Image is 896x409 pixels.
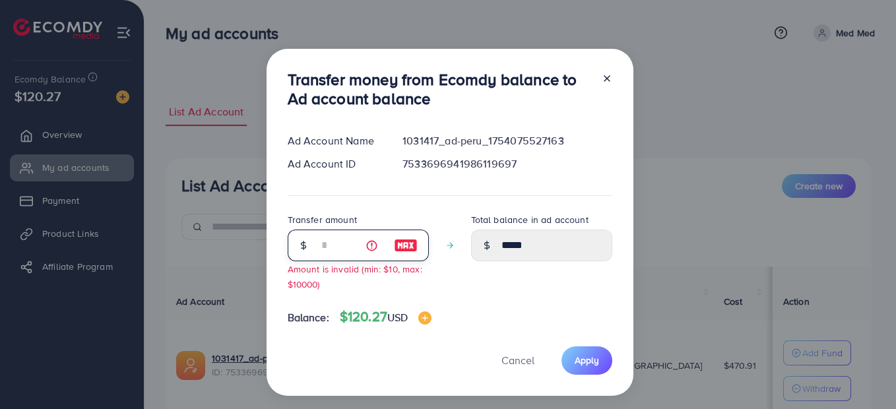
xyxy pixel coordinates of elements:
img: image [394,237,418,253]
div: 1031417_ad-peru_1754075527163 [392,133,622,148]
small: Amount is invalid (min: $10, max: $10000) [288,263,422,290]
span: Balance: [288,310,329,325]
button: Apply [561,346,612,375]
h3: Transfer money from Ecomdy balance to Ad account balance [288,70,591,108]
span: USD [387,310,408,325]
iframe: Chat [840,350,886,399]
div: 7533696941986119697 [392,156,622,172]
div: Ad Account Name [277,133,393,148]
label: Total balance in ad account [471,213,589,226]
span: Apply [575,354,599,367]
img: image [418,311,432,325]
span: Cancel [501,353,534,367]
label: Transfer amount [288,213,357,226]
h4: $120.27 [340,309,432,325]
div: Ad Account ID [277,156,393,172]
button: Cancel [485,346,551,375]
